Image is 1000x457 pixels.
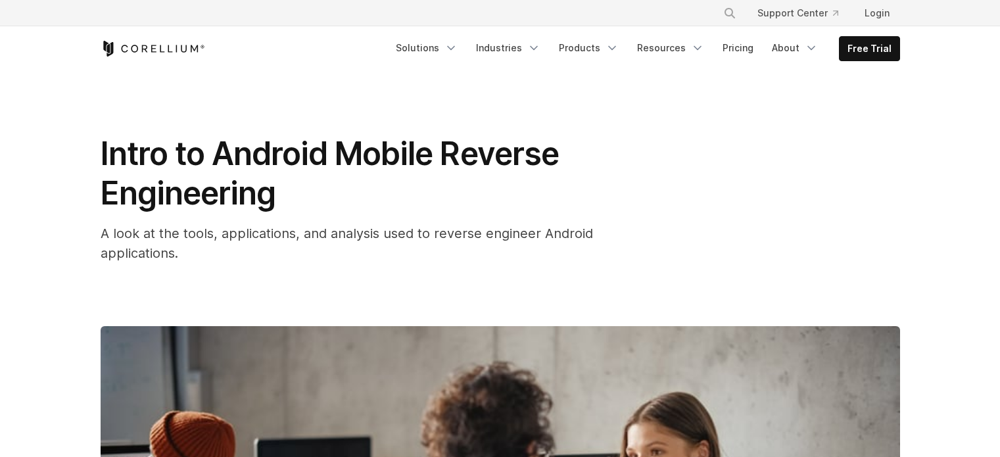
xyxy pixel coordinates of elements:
[707,1,900,25] div: Navigation Menu
[715,36,761,60] a: Pricing
[101,134,559,212] span: Intro to Android Mobile Reverse Engineering
[468,36,548,60] a: Industries
[551,36,627,60] a: Products
[388,36,465,60] a: Solutions
[854,1,900,25] a: Login
[747,1,849,25] a: Support Center
[388,36,900,61] div: Navigation Menu
[840,37,899,60] a: Free Trial
[101,226,593,261] span: A look at the tools, applications, and analysis used to reverse engineer Android applications.
[764,36,826,60] a: About
[718,1,742,25] button: Search
[629,36,712,60] a: Resources
[101,41,205,57] a: Corellium Home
